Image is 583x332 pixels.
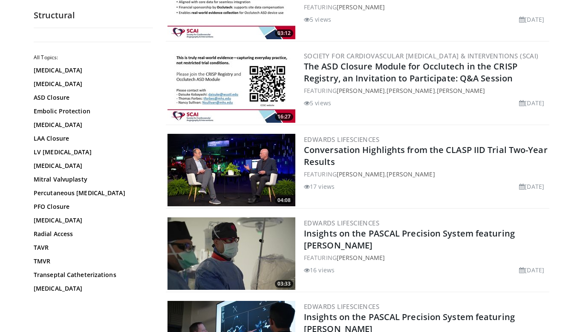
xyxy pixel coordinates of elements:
[337,87,385,95] a: [PERSON_NAME]
[304,135,379,144] a: Edwards Lifesciences
[167,217,295,290] a: 03:33
[304,3,548,12] div: FEATURING
[34,230,149,238] a: Radial Access
[34,257,149,266] a: TMVR
[34,107,149,115] a: Embolic Protection
[304,52,539,60] a: Society for Cardiovascular [MEDICAL_DATA] & Interventions (SCAI)
[34,54,151,61] h2: All Topics:
[34,175,149,184] a: Mitral Valvuplasty
[304,170,548,179] div: FEATURING ,
[304,98,331,107] li: 5 views
[34,148,149,156] a: LV [MEDICAL_DATA]
[167,50,295,123] a: 16:27
[337,254,385,262] a: [PERSON_NAME]
[437,87,485,95] a: [PERSON_NAME]
[275,113,293,121] span: 16:27
[34,202,149,211] a: PFO Closure
[34,162,149,170] a: [MEDICAL_DATA]
[167,134,295,206] img: 319ebeef-0d5c-415a-899f-406b04f05388.300x170_q85_crop-smart_upscale.jpg
[167,217,295,290] img: 2372139b-9d9c-4fe5-bb16-9eed9c527e1c.300x170_q85_crop-smart_upscale.jpg
[387,170,435,178] a: [PERSON_NAME]
[34,189,149,197] a: Percutaneous [MEDICAL_DATA]
[519,98,544,107] li: [DATE]
[304,86,548,95] div: FEATURING , ,
[519,15,544,24] li: [DATE]
[387,87,435,95] a: [PERSON_NAME]
[304,228,515,251] a: Insights on the PASCAL Precision System featuring [PERSON_NAME]
[304,253,548,262] div: FEATURING
[337,170,385,178] a: [PERSON_NAME]
[34,93,149,102] a: ASD Closure
[34,243,149,252] a: TAVR
[34,271,149,279] a: Transeptal Catheterizations
[34,80,149,88] a: [MEDICAL_DATA]
[519,266,544,274] li: [DATE]
[304,219,379,227] a: Edwards Lifesciences
[34,66,149,75] a: [MEDICAL_DATA]
[34,121,149,129] a: [MEDICAL_DATA]
[167,134,295,206] a: 04:08
[34,134,149,143] a: LAA Closure
[275,280,293,288] span: 03:33
[304,182,335,191] li: 17 views
[167,50,295,123] img: fdd89bd9-6248-4945-9e3e-7b0e1972dbe4.300x170_q85_crop-smart_upscale.jpg
[275,29,293,37] span: 03:12
[275,196,293,204] span: 04:08
[304,302,379,311] a: Edwards Lifesciences
[519,182,544,191] li: [DATE]
[34,284,149,293] a: [MEDICAL_DATA]
[304,144,548,167] a: Conversation Highlights from the CLASP IID Trial Two-Year Results
[337,3,385,11] a: [PERSON_NAME]
[34,216,149,225] a: [MEDICAL_DATA]
[304,266,335,274] li: 16 views
[34,10,153,21] h2: Structural
[304,61,517,84] a: The ASD Closure Module for Occlutech in the CRISP Registry, an Invitation to Participate: Q&A Ses...
[304,15,331,24] li: 5 views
